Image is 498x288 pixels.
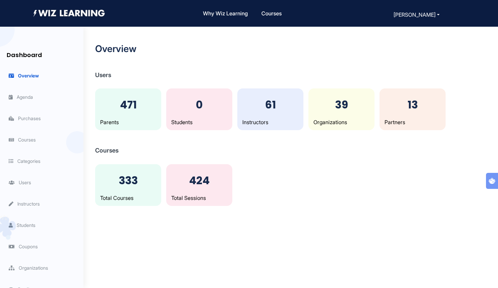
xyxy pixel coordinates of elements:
[7,221,37,229] button: Students
[95,43,486,55] h2: Overview
[171,194,227,202] p: Total Sessions
[9,115,41,121] span: Purchases
[95,71,486,79] h3: Users
[9,73,39,78] span: Overview
[242,97,298,113] p: 61
[385,118,441,126] p: Partners
[7,93,35,101] button: Agenda
[171,118,227,126] p: Students
[9,180,31,185] span: Users
[242,118,298,126] p: Instructors
[392,10,442,19] button: [PERSON_NAME]
[7,264,50,272] button: Organizations
[7,200,42,208] button: Instructors
[313,118,369,126] p: Organizations
[95,147,486,154] h3: Courses
[259,6,284,21] a: Courses
[100,173,156,189] p: 333
[100,118,156,126] p: Parents
[7,157,42,165] button: Categories
[171,173,227,189] p: 424
[313,97,369,113] p: 39
[9,222,35,228] span: Students
[171,97,227,113] p: 0
[9,265,48,271] span: Organizations
[385,97,441,113] p: 13
[9,244,38,249] span: Coupons
[9,158,40,164] span: Categories
[9,137,36,142] span: Courses
[3,45,83,62] h2: Dashboard
[7,179,33,186] button: Users
[9,94,33,100] span: Agenda
[7,136,38,143] button: Courses
[100,97,156,113] p: 471
[100,194,156,202] p: Total Courses
[7,72,41,79] button: Overview
[7,243,40,250] button: Coupons
[9,201,40,207] span: Instructors
[200,6,251,21] a: Why Wiz Learning
[7,114,43,122] button: Purchases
